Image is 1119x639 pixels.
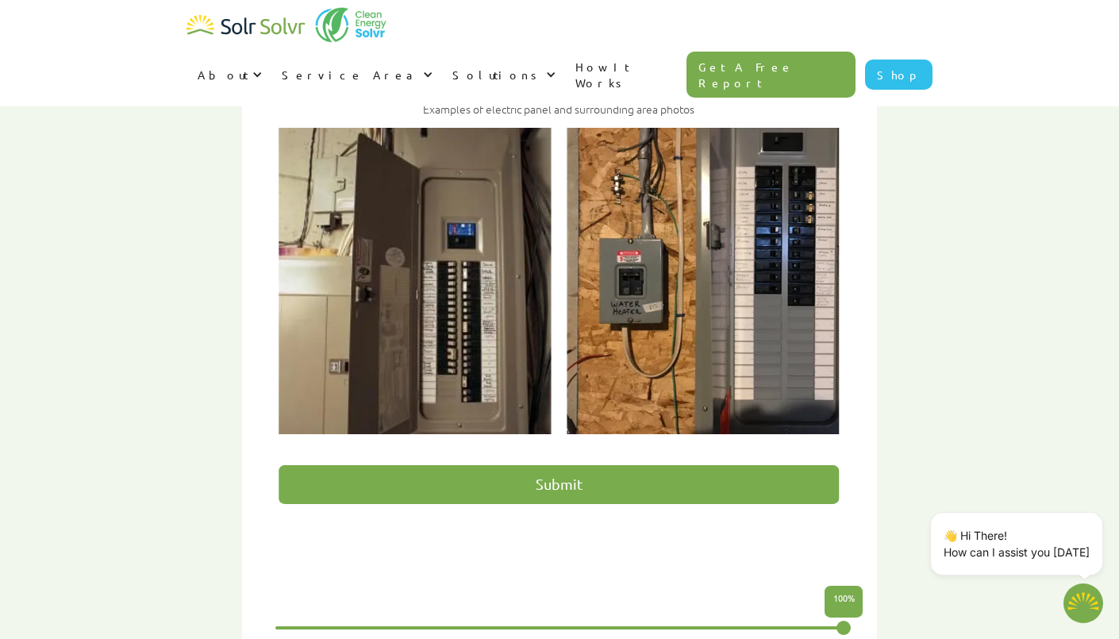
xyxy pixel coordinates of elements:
[279,102,839,117] h2: Examples of electric panel and surrounding area photos
[833,590,855,606] p: %
[279,465,839,504] input: Submit
[944,527,1090,560] p: 👋 Hi There! How can I assist you [DATE]
[279,512,521,574] iframe: reCAPTCHA
[282,67,419,83] div: Service Area
[1063,583,1103,623] img: 1702586718.png
[686,52,856,98] a: Get A Free Report
[452,67,542,83] div: Solutions
[271,51,441,98] div: Service Area
[564,43,686,106] a: How It Works
[1063,583,1103,623] button: Open chatbot widget
[865,60,932,90] a: Shop
[198,67,248,83] div: About
[833,591,848,604] span: 100
[441,51,564,98] div: Solutions
[186,51,271,98] div: About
